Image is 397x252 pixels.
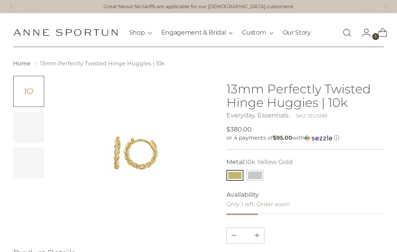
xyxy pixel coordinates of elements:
a: Open search modal [339,25,355,40]
a: Our Story [283,24,311,41]
div: or 4 payments of$95.00withSezzle Click to learn more about Sezzle [226,134,384,142]
h1: 13mm Perfectly Twisted Hinge Huggies | 10k [226,82,384,109]
span: $380.00 [226,125,252,134]
button: Shop [129,24,152,41]
button: Add product quantity [227,228,241,243]
img: 13mm Perfectly Twisted Hinge Huggies | 10k [55,76,214,235]
a: Anne Sportun Fine Jewellery [13,29,118,36]
button: 10k Yellow Gold [226,170,243,181]
a: Everyday. Essentials. [226,112,290,119]
button: 10k White Gold [247,170,264,181]
button: Change image to image 2 [13,112,44,143]
span: Only 1 left. Order soon! [226,201,290,208]
nav: breadcrumbs [13,59,384,68]
a: Great News! No tariffs are applicable for our [DEMOGRAPHIC_DATA] customers! [104,3,293,10]
button: Subtract product quantity [250,228,264,243]
button: Engagement & Bridal [161,24,233,41]
button: Change image to image 1 [13,76,44,107]
span: Availability [226,190,259,199]
a: Home [13,60,31,67]
img: Sezzle [304,135,332,142]
a: Open cart modal [372,25,387,40]
span: 10k Yellow Gold [245,158,293,166]
div: or 4 payments of with [226,134,384,142]
span: $95.00 [273,134,292,141]
span: 13mm Perfectly Twisted Hinge Huggies | 10k [40,60,164,67]
span: 1 [372,33,379,40]
button: Custom [242,24,273,41]
a: Go to the account page [356,25,371,40]
button: Change image to image 3 [13,147,44,178]
div: SKU: TECA289 [296,113,327,119]
input: Product quantity [236,228,255,243]
label: Metal: [226,157,293,167]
